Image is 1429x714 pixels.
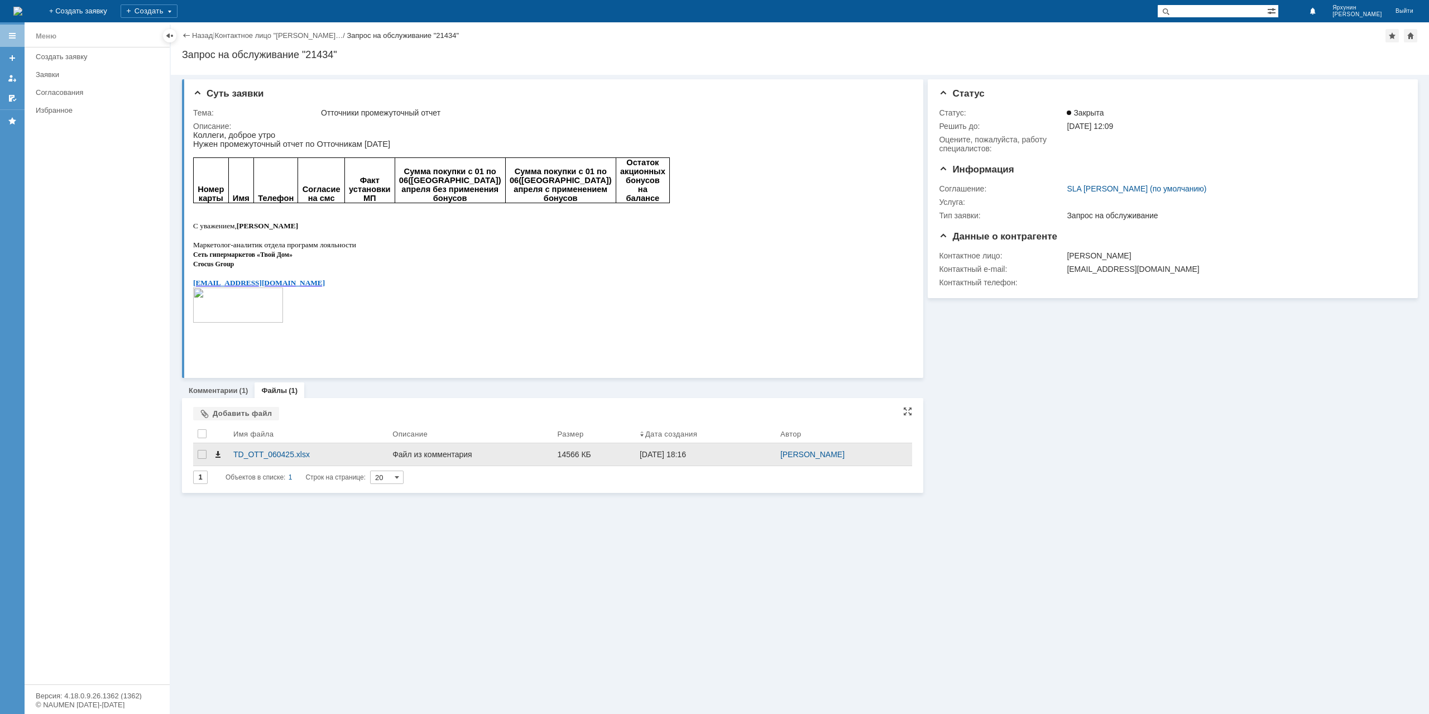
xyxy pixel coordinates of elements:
[780,450,845,459] a: [PERSON_NAME]
[229,425,388,443] th: Имя файла
[193,108,319,117] div: Тема:
[939,198,1064,207] div: Услуга:
[939,211,1064,220] div: Тип заявки:
[206,36,308,72] span: Сумма покупки с 01 по 06([GEOGRAPHIC_DATA]) апреля без применения бонусов
[189,386,238,395] a: Комментарии
[640,450,686,459] div: [DATE] 18:16
[939,184,1064,193] div: Соглашение:
[65,63,100,72] span: Телефон
[215,31,343,40] a: Контактное лицо "[PERSON_NAME]…
[44,91,105,99] b: [PERSON_NAME]
[939,231,1057,242] span: Данные о контрагенте
[392,450,548,459] div: Файл из комментария
[1385,29,1399,42] div: Добавить в избранное
[193,122,907,131] div: Описание:
[558,450,631,459] div: 14566 КБ
[939,108,1064,117] div: Статус:
[939,278,1064,287] div: Контактный телефон:
[289,471,292,484] div: 1
[1067,265,1399,274] div: [EMAIL_ADDRESS][DOMAIN_NAME]
[553,425,635,443] th: Размер
[3,69,21,87] a: Мои заявки
[939,164,1014,175] span: Информация
[213,31,214,39] div: |
[776,425,913,443] th: Автор
[40,63,56,72] span: Имя
[347,31,459,40] div: Запрос на обслуживание "21434"
[1067,251,1399,260] div: [PERSON_NAME]
[939,251,1064,260] div: Контактное лицо:
[36,52,163,61] div: Создать заявку
[558,430,584,438] div: Размер
[1067,108,1104,117] span: Закрыта
[156,45,197,72] span: Факт установки МП
[1332,4,1382,11] span: Ярхунин
[239,386,248,395] div: (1)
[163,29,176,42] div: Скрыть меню
[36,88,163,97] div: Согласования
[36,70,163,79] div: Заявки
[121,4,178,18] div: Создать
[4,54,31,72] span: Номер карты
[1067,122,1113,131] span: [DATE] 12:09
[317,36,419,72] span: Сумма покупки с 01 по 06([GEOGRAPHIC_DATA]) апреля с применением бонусов
[1267,5,1278,16] span: Расширенный поиск
[36,701,159,708] div: © NAUMEN [DATE]-[DATE]
[226,473,285,481] span: Объектов в списке:
[939,88,984,99] span: Статус
[289,386,298,395] div: (1)
[903,407,912,416] div: На всю страницу
[3,49,21,67] a: Создать заявку
[635,425,776,443] th: Дата создания
[226,471,366,484] i: Строк на странице:
[36,30,56,43] div: Меню
[1404,29,1417,42] div: Сделать домашней страницей
[939,265,1064,274] div: Контактный e-mail:
[36,106,151,114] div: Избранное
[939,135,1064,153] div: Oцените, пожалуйста, работу специалистов:
[3,89,21,107] a: Мои согласования
[13,7,22,16] img: logo
[31,66,167,83] a: Заявки
[1067,211,1399,220] div: Запрос на обслуживание
[261,386,287,395] a: Файлы
[13,7,22,16] a: Перейти на домашнюю страницу
[36,692,159,699] div: Версия: 4.18.0.9.26.1362 (1362)
[233,430,274,438] div: Имя файла
[31,48,167,65] a: Создать заявку
[939,122,1064,131] div: Решить до:
[213,450,222,459] span: Скачать файл
[193,88,263,99] span: Суть заявки
[1332,11,1382,18] span: [PERSON_NAME]
[1067,184,1206,193] a: SLA [PERSON_NAME] (по умолчанию)
[182,49,1418,60] div: Запрос на обслуживание "21434"
[31,84,167,101] a: Согласования
[427,27,472,72] span: Остаток акционных бонусов на балансе
[109,54,147,72] span: Согласие на смс
[215,31,347,40] div: /
[321,108,905,117] div: Отточники промежуточный отчет
[780,430,802,438] div: Автор
[645,430,697,438] div: Дата создания
[392,430,428,438] div: Описание
[192,31,213,40] a: Назад
[233,450,383,459] div: TD_OTT_060425.xlsx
